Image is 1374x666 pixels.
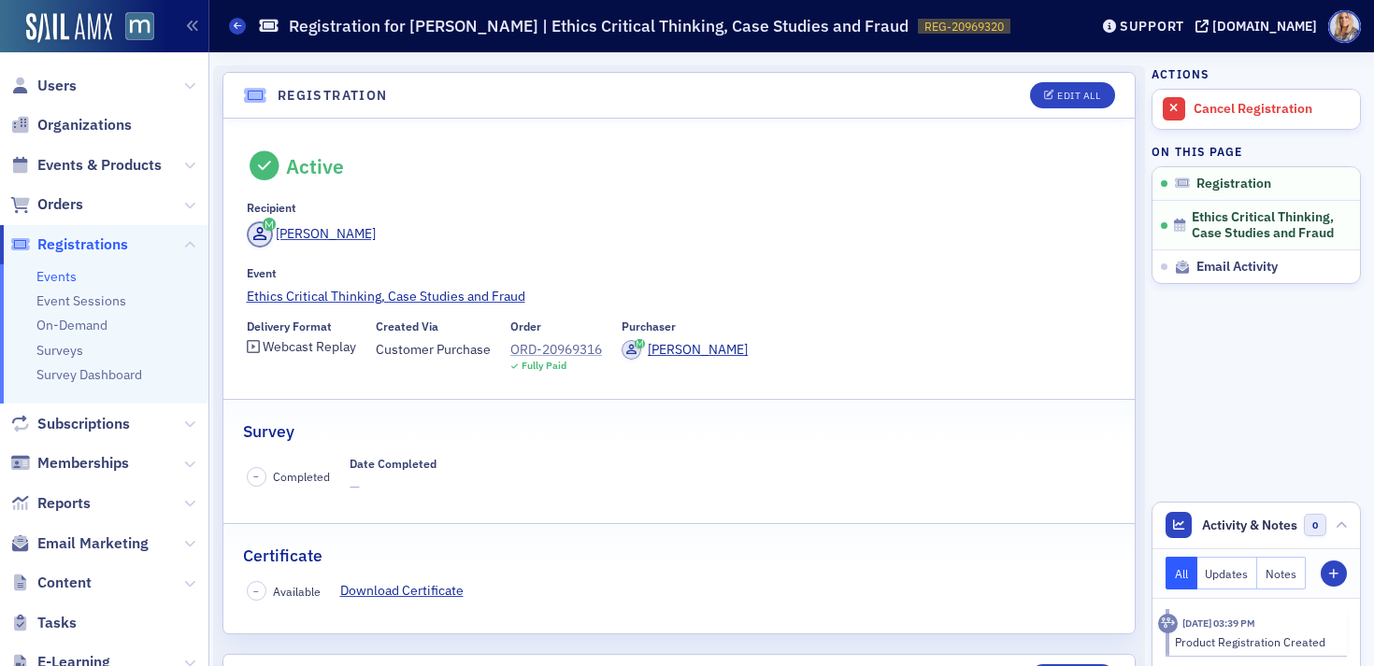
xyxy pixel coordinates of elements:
[37,115,132,135] span: Organizations
[1328,10,1361,43] span: Profile
[1120,18,1184,35] div: Support
[1304,514,1327,537] span: 0
[1152,65,1209,82] h4: Actions
[1202,516,1297,535] span: Activity & Notes
[273,583,321,600] span: Available
[253,585,259,598] span: –
[1195,20,1324,33] button: [DOMAIN_NAME]
[276,224,376,244] div: [PERSON_NAME]
[37,234,128,255] span: Registrations
[622,319,676,333] div: Purchaser
[1182,616,1255,630] time: 6/12/2025 03:39 PM
[36,342,83,359] a: Surveys
[243,419,294,444] h2: Survey
[1152,90,1360,129] a: Cancel Registration
[510,340,602,360] a: ORD-20969316
[648,340,748,360] div: [PERSON_NAME]
[243,544,322,568] h2: Certificate
[350,457,437,471] div: Date Completed
[376,340,491,360] span: Customer Purchase
[263,342,356,352] div: Webcast Replay
[1030,82,1114,108] button: Edit All
[37,194,83,215] span: Orders
[37,414,130,434] span: Subscriptions
[10,453,129,474] a: Memberships
[10,533,149,554] a: Email Marketing
[1192,209,1336,242] span: Ethics Critical Thinking, Case Studies and Fraud
[1152,143,1361,160] h4: On this page
[37,453,129,474] span: Memberships
[1175,633,1335,650] div: Product Registration Created
[10,414,130,434] a: Subscriptions
[10,194,83,215] a: Orders
[37,76,77,96] span: Users
[510,319,541,333] div: Order
[10,573,92,593] a: Content
[247,319,332,333] div: Delivery Format
[37,573,92,593] span: Content
[125,12,154,41] img: SailAMX
[10,155,162,176] a: Events & Products
[924,19,1004,35] span: REG-20969320
[247,201,296,215] div: Recipient
[286,154,344,178] div: Active
[1212,18,1317,35] div: [DOMAIN_NAME]
[1194,101,1351,118] div: Cancel Registration
[273,468,330,485] span: Completed
[340,581,478,601] a: Download Certificate
[1158,614,1178,633] div: Activity
[10,493,91,514] a: Reports
[10,234,128,255] a: Registrations
[376,319,438,333] div: Created Via
[1197,557,1258,589] button: Updates
[37,155,162,176] span: Events & Products
[1196,176,1271,192] span: Registration
[253,470,259,483] span: –
[36,366,142,383] a: Survey Dashboard
[622,340,748,360] a: [PERSON_NAME]
[37,533,149,554] span: Email Marketing
[289,15,909,37] h1: Registration for [PERSON_NAME] | Ethics Critical Thinking, Case Studies and Fraud
[36,292,126,309] a: Event Sessions
[278,86,388,106] h4: Registration
[10,76,77,96] a: Users
[10,613,77,633] a: Tasks
[1196,259,1278,276] span: Email Activity
[26,13,112,43] img: SailAMX
[247,221,377,248] a: [PERSON_NAME]
[37,613,77,633] span: Tasks
[247,287,1112,306] a: Ethics Critical Thinking, Case Studies and Fraud
[1257,557,1306,589] button: Notes
[1057,91,1100,101] div: Edit All
[247,266,277,280] div: Event
[36,268,77,285] a: Events
[112,12,154,44] a: View Homepage
[350,477,437,497] span: —
[1166,557,1197,589] button: All
[522,360,566,372] div: Fully Paid
[37,493,91,514] span: Reports
[10,115,132,135] a: Organizations
[36,317,107,333] a: On-Demand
